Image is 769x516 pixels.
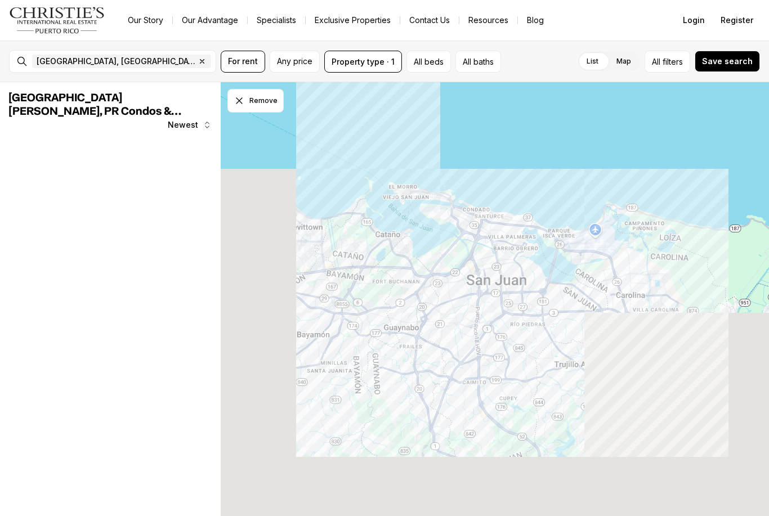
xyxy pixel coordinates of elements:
[306,12,400,28] a: Exclusive Properties
[161,114,218,136] button: Newest
[277,57,312,66] span: Any price
[714,9,760,32] button: Register
[227,89,284,113] button: Dismiss drawing
[518,12,553,28] a: Blog
[702,57,753,66] span: Save search
[459,12,517,28] a: Resources
[695,51,760,72] button: Save search
[683,16,705,25] span: Login
[9,7,105,34] img: logo
[248,12,305,28] a: Specialists
[9,92,181,131] span: [GEOGRAPHIC_DATA][PERSON_NAME], PR Condos & Apartments for Rent
[221,51,265,73] button: For rent
[578,51,607,71] label: List
[645,51,690,73] button: Allfilters
[721,16,753,25] span: Register
[400,12,459,28] button: Contact Us
[663,56,683,68] span: filters
[173,12,247,28] a: Our Advantage
[37,57,195,66] span: [GEOGRAPHIC_DATA], [GEOGRAPHIC_DATA], [GEOGRAPHIC_DATA]
[676,9,712,32] button: Login
[119,12,172,28] a: Our Story
[228,57,258,66] span: For rent
[324,51,402,73] button: Property type · 1
[455,51,501,73] button: All baths
[406,51,451,73] button: All beds
[607,51,640,71] label: Map
[652,56,660,68] span: All
[168,120,198,129] span: Newest
[270,51,320,73] button: Any price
